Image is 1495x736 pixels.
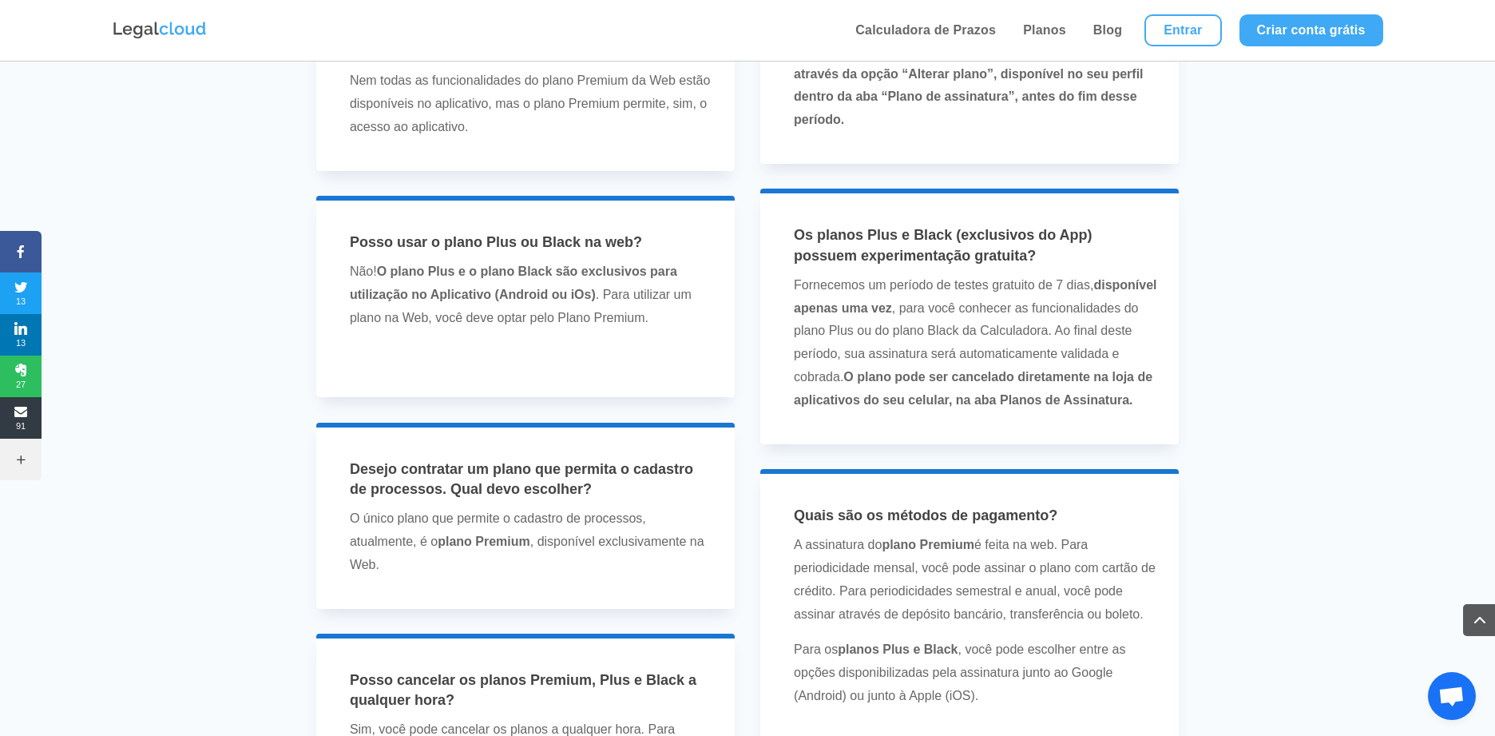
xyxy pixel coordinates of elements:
a: Entrar [1144,14,1221,46]
p: Não! . Para utilizar um plano na Web, você deve optar pelo Plano Premium. [350,261,713,342]
p: A assinatura do é feita na web. Para periodicidade mensal, você pode assinar o plano com cartão d... [794,534,1157,639]
strong: plano Premium [882,538,974,551]
b: O plano Plus e o plano Black são exclusivos para utilização no Aplicativo (Android ou iOs) [350,265,677,301]
strong: disponível apenas uma vez [794,278,1156,315]
a: Criar conta grátis [1239,14,1383,46]
strong: plano Premium [438,535,530,548]
img: Logo da Legalcloud [112,20,208,41]
p: Fornecemos um período de testes gratuito de 7 dias, , para você conhecer as funcionalidades do pl... [794,274,1157,412]
span: Posso cancelar os planos Premium, Plus e Black a qualquer hora? [350,672,696,708]
p: Para os , você pode escolher entre as opções disponibilizadas pela assinatura junto ao Google (An... [794,639,1157,707]
span: Quais são os métodos de pagamento? [794,507,1057,523]
p: O único plano que permite o cadastro de processos, atualmente, é o , disponível exclusivamente na... [350,507,713,576]
span: Desejo contratar um plano que permita o cadastro de processos. Qual devo escolher? [350,461,693,497]
span: Posso usar o plano Plus ou Black na web? [350,234,642,250]
a: Bate-papo aberto [1428,672,1476,720]
span: Os planos Plus e Black (exclusivos do App) possuem experimentação gratuita? [794,227,1092,263]
strong: O plano pode ser cancelado diretamente na loja de aplicativos do seu celular, na aba Planos de As... [794,370,1152,407]
strong: planos Plus e Black [838,643,958,656]
p: Nem todas as funcionalidades do plano Premium da Web estão disponíveis no aplicativo, mas o plano... [350,70,713,138]
strong: Caso não deseje mais o serviço, solicitamos que peça seu cancelamento através da opção “Alterar p... [794,21,1143,126]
